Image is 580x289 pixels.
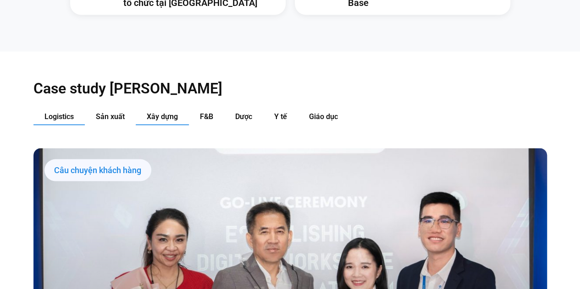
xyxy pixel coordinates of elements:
[147,112,178,121] span: Xây dựng
[274,112,287,121] span: Y tế
[96,112,125,121] span: Sản xuất
[235,112,252,121] span: Dược
[44,112,74,121] span: Logistics
[200,112,213,121] span: F&B
[33,79,547,98] h2: Case study [PERSON_NAME]
[44,159,151,181] div: Câu chuyện khách hàng
[309,112,338,121] span: Giáo dục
